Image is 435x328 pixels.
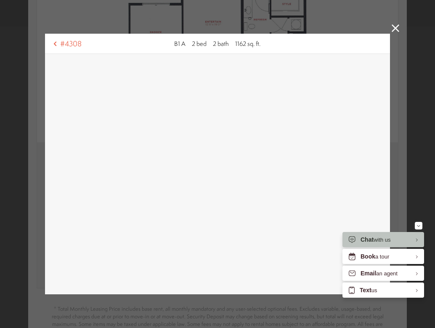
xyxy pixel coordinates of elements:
[174,39,186,48] span: B1 A
[50,38,82,49] a: #4308
[60,38,82,49] span: #4308
[235,39,260,48] span: 1162 sq. ft.
[192,39,207,48] span: 2 bed
[213,39,229,48] span: 2 bath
